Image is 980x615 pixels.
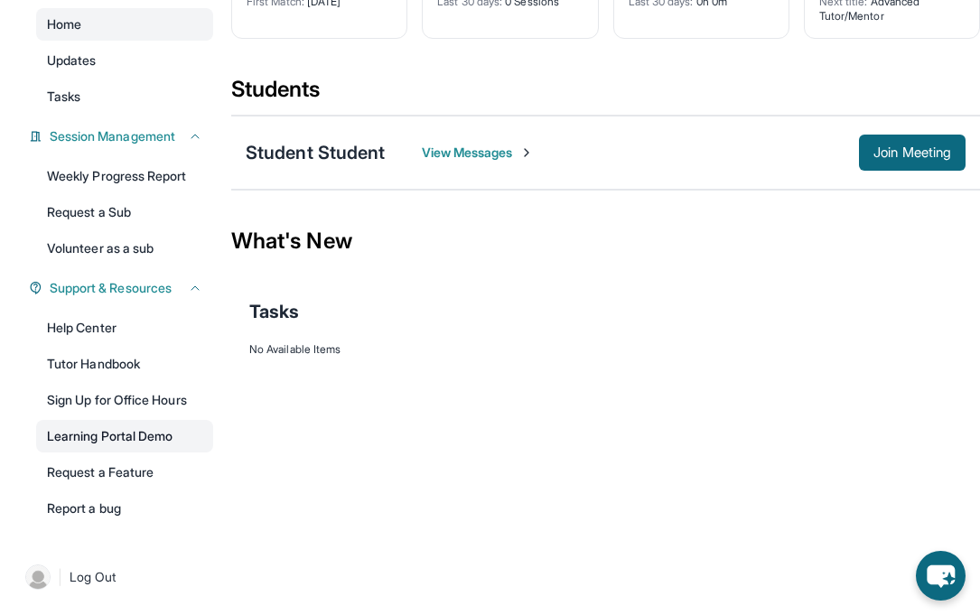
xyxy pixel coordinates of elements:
span: Home [47,15,81,33]
a: Sign Up for Office Hours [36,384,213,416]
a: Request a Feature [36,456,213,489]
button: chat-button [916,551,966,601]
span: Tasks [47,88,80,106]
span: View Messages [422,144,535,162]
img: Chevron-Right [519,145,534,160]
div: Student Student [246,140,386,165]
div: No Available Items [249,342,962,357]
a: Learning Portal Demo [36,420,213,452]
span: Join Meeting [873,147,951,158]
a: Home [36,8,213,41]
span: Tasks [249,299,299,324]
button: Support & Resources [42,279,202,297]
a: |Log Out [18,557,213,597]
span: Support & Resources [50,279,172,297]
span: Session Management [50,127,175,145]
a: Tutor Handbook [36,348,213,380]
a: Tasks [36,80,213,113]
a: Help Center [36,312,213,344]
span: Updates [47,51,97,70]
a: Report a bug [36,492,213,525]
button: Session Management [42,127,202,145]
img: user-img [25,564,51,590]
a: Weekly Progress Report [36,160,213,192]
div: Students [231,75,980,115]
button: Join Meeting [859,135,966,171]
a: Volunteer as a sub [36,232,213,265]
a: Updates [36,44,213,77]
span: | [58,566,62,588]
span: Log Out [70,568,117,586]
div: What's New [231,201,980,281]
a: Request a Sub [36,196,213,228]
